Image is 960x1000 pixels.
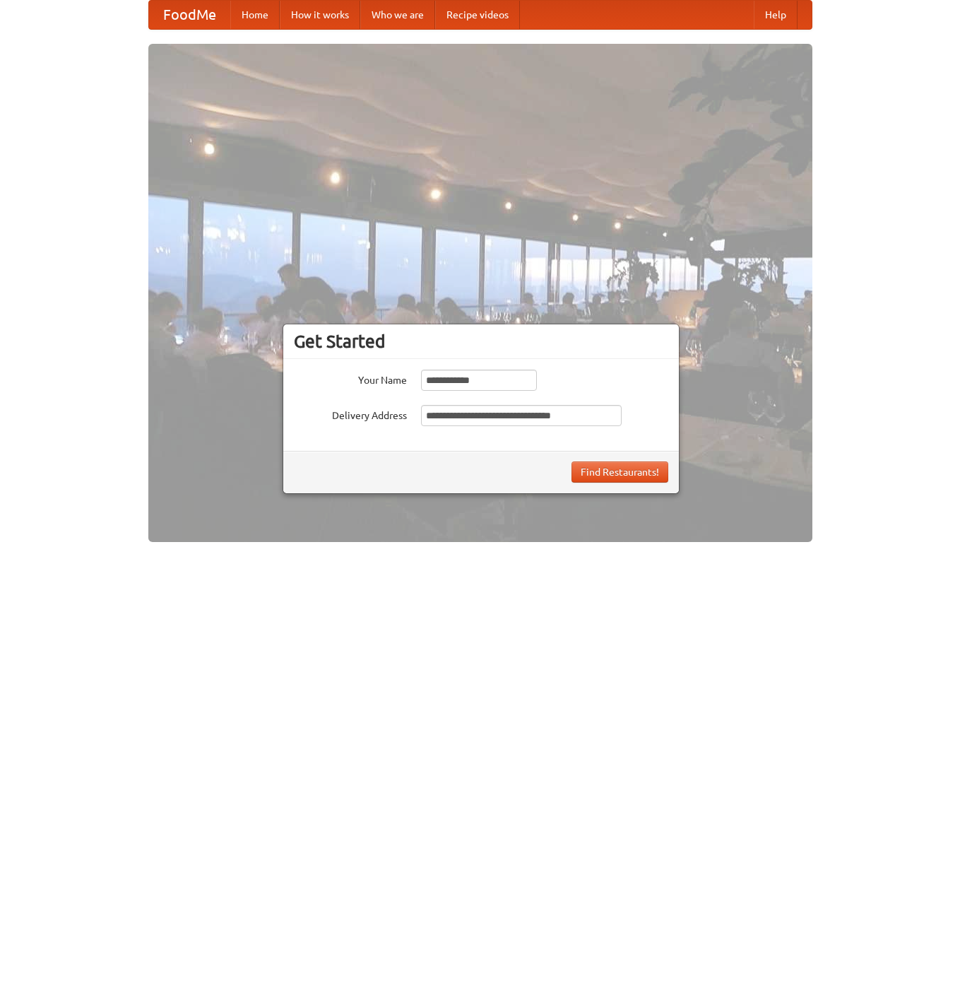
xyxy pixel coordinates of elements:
a: Help [754,1,798,29]
a: How it works [280,1,360,29]
a: FoodMe [149,1,230,29]
label: Delivery Address [294,405,407,423]
label: Your Name [294,370,407,387]
h3: Get Started [294,331,668,352]
button: Find Restaurants! [571,461,668,483]
a: Recipe videos [435,1,520,29]
a: Who we are [360,1,435,29]
a: Home [230,1,280,29]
